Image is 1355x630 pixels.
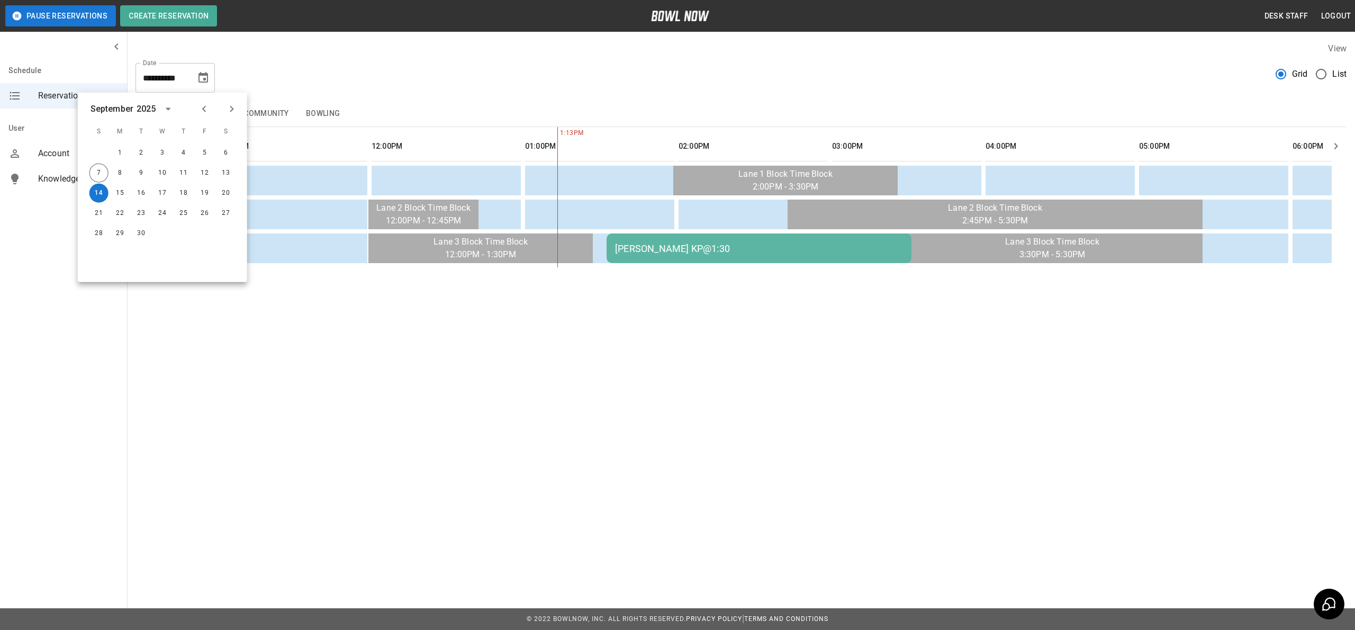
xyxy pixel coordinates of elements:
button: Sep 4, 2025 [174,143,193,163]
span: Account [38,147,119,160]
button: calendar view is open, switch to year view [159,100,177,118]
a: Privacy Policy [686,615,742,623]
button: Sep 26, 2025 [195,204,214,223]
div: inventory tabs [135,101,1347,127]
button: Sep 13, 2025 [216,164,236,183]
button: Sep 25, 2025 [174,204,193,223]
button: Sep 29, 2025 [111,224,130,243]
span: F [195,121,214,142]
button: Sep 23, 2025 [132,204,151,223]
th: 11:00AM [218,131,367,161]
button: Sep 27, 2025 [216,204,236,223]
button: Previous month [195,100,213,118]
button: Sep 5, 2025 [195,143,214,163]
button: Sep 22, 2025 [111,204,130,223]
button: Sep 11, 2025 [174,164,193,183]
button: Sep 9, 2025 [132,164,151,183]
span: Knowledge Base [38,173,119,185]
button: Community [235,101,297,127]
button: Sep 16, 2025 [132,184,151,203]
button: Sep 17, 2025 [153,184,172,203]
span: T [132,121,151,142]
button: Sep 14, 2025 [89,184,109,203]
a: Terms and Conditions [744,615,828,623]
button: Sep 6, 2025 [216,143,236,163]
span: T [174,121,193,142]
span: Reservations [38,89,119,102]
button: Choose date, selected date is Sep 14, 2025 [193,67,214,88]
span: S [216,121,236,142]
button: Sep 30, 2025 [132,224,151,243]
button: Sep 24, 2025 [153,204,172,223]
th: 12:00PM [372,131,521,161]
span: S [89,121,109,142]
span: 1:13PM [557,128,560,139]
button: Sep 21, 2025 [89,204,109,223]
div: 2025 [137,103,156,115]
button: Create Reservation [120,5,217,26]
div: September [91,103,133,115]
span: M [111,121,130,142]
button: Sep 28, 2025 [89,224,109,243]
button: Pause Reservations [5,5,116,26]
button: Sep 18, 2025 [174,184,193,203]
button: Logout [1317,6,1355,26]
button: Sep 12, 2025 [195,164,214,183]
span: Grid [1292,68,1308,80]
img: logo [651,11,709,21]
button: Sep 7, 2025 [89,164,109,183]
button: Sep 20, 2025 [216,184,236,203]
div: [PERSON_NAME] KP@1:30 [615,243,903,254]
button: Sep 8, 2025 [111,164,130,183]
span: List [1332,68,1347,80]
button: Desk Staff [1260,6,1313,26]
button: Bowling [297,101,349,127]
button: Next month [223,100,241,118]
button: Sep 2, 2025 [132,143,151,163]
span: W [153,121,172,142]
label: View [1328,43,1347,53]
button: Sep 19, 2025 [195,184,214,203]
button: Sep 10, 2025 [153,164,172,183]
button: Sep 1, 2025 [111,143,130,163]
button: Sep 3, 2025 [153,143,172,163]
button: Sep 15, 2025 [111,184,130,203]
span: © 2022 BowlNow, Inc. All Rights Reserved. [527,615,686,623]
